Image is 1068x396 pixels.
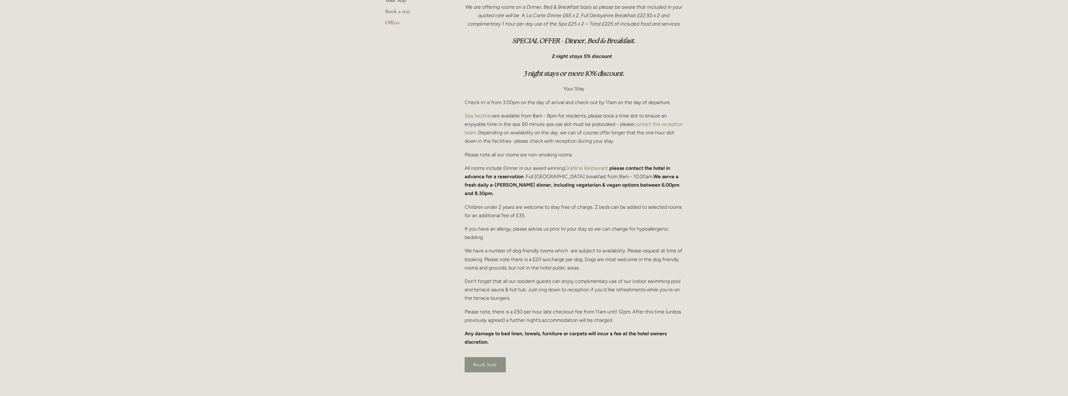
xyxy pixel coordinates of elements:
[465,164,683,198] p: All rooms include Dinner in our award winning . Full [GEOGRAPHIC_DATA] breakfast from 8am - 10.00am.
[465,308,683,324] p: Please note, there is a £50 per hour late checkout fee from 11am until 12pm. After this time (unl...
[465,246,683,272] p: We have a number of dog friendly rooms which are subject to availability. Please request at time ...
[465,225,683,241] p: If you have an allergy, please advise us prior to your stay so we can change for hypoallergenic b...
[552,53,612,59] em: 2 night stays 5% discount
[465,357,506,372] a: Book Now
[465,4,684,27] em: We are offering rooms on a Dinner, Bed & Breakfast basis so please be aware that included in your...
[465,331,668,345] strong: Any damage to bed linen, towels, furniture or carpets will incur a fee at the hotel owners discre...
[512,36,635,45] em: SPECIAL OFFER - Dinner, Bed & Breakfast.
[565,165,608,171] a: Grafene Restaurant
[385,8,445,19] a: Book a stay
[465,150,683,159] p: Please note all our rooms are non-smoking rooms.
[465,113,493,119] a: Spa facilities
[465,174,681,196] strong: We serve a fresh daily a-[PERSON_NAME] dinner, including vegetarian & vegan options between 6.00p...
[465,98,683,107] p: Check-in is from 3.00pm on the day of arrival and check-out by 11am on the day of departure.
[465,277,683,303] p: Don't forget that all our resident guests can enjoy complimentary use of our indoor swimming pool...
[385,19,445,30] a: Offers
[524,69,624,78] em: 3 night stays or more 10% discount.
[465,203,683,220] p: Children under 2 years are welcome to stay free of charge. Z beds can be added to selected rooms ...
[465,112,683,146] p: are available from 8am - 8pm for residents, please book a time slot to ensure an enjoyable time i...
[465,84,683,93] p: Your Stay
